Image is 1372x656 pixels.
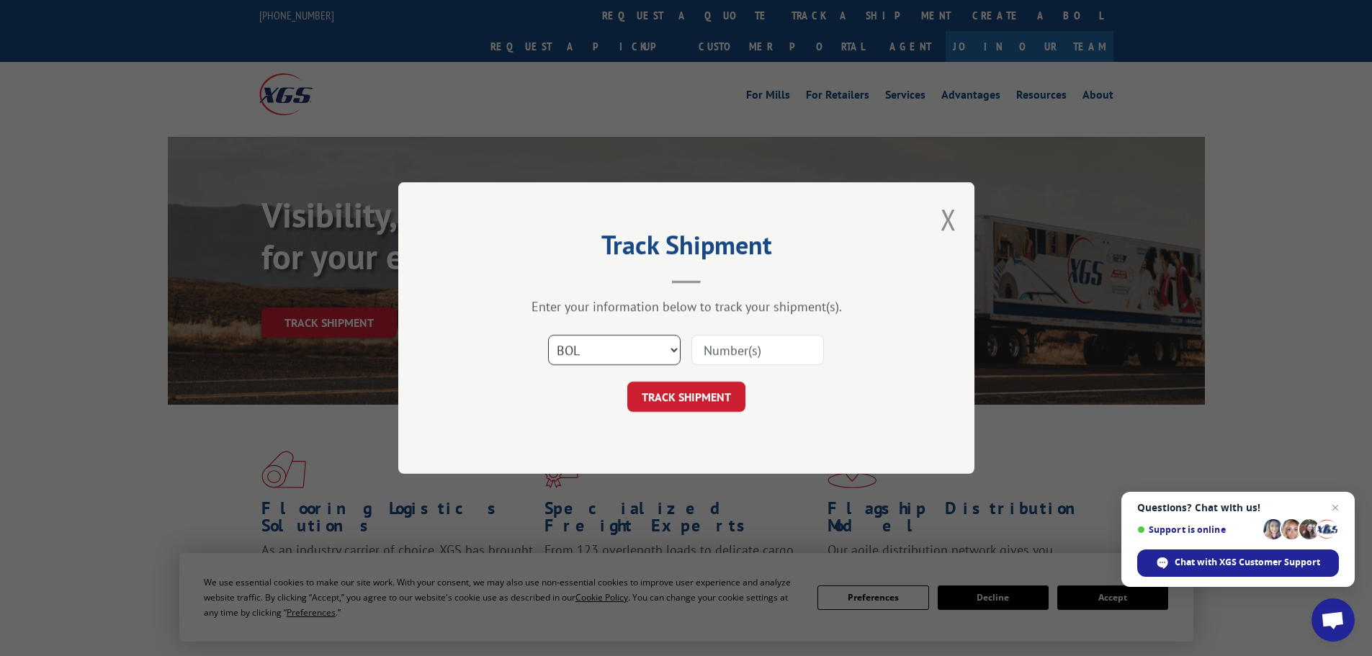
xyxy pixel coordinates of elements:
[1312,598,1355,642] a: Open chat
[1175,556,1320,569] span: Chat with XGS Customer Support
[470,235,902,262] h2: Track Shipment
[1137,502,1339,513] span: Questions? Chat with us!
[691,335,824,365] input: Number(s)
[470,298,902,315] div: Enter your information below to track your shipment(s).
[1137,524,1258,535] span: Support is online
[627,382,745,412] button: TRACK SHIPMENT
[1137,549,1339,577] span: Chat with XGS Customer Support
[941,200,956,238] button: Close modal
